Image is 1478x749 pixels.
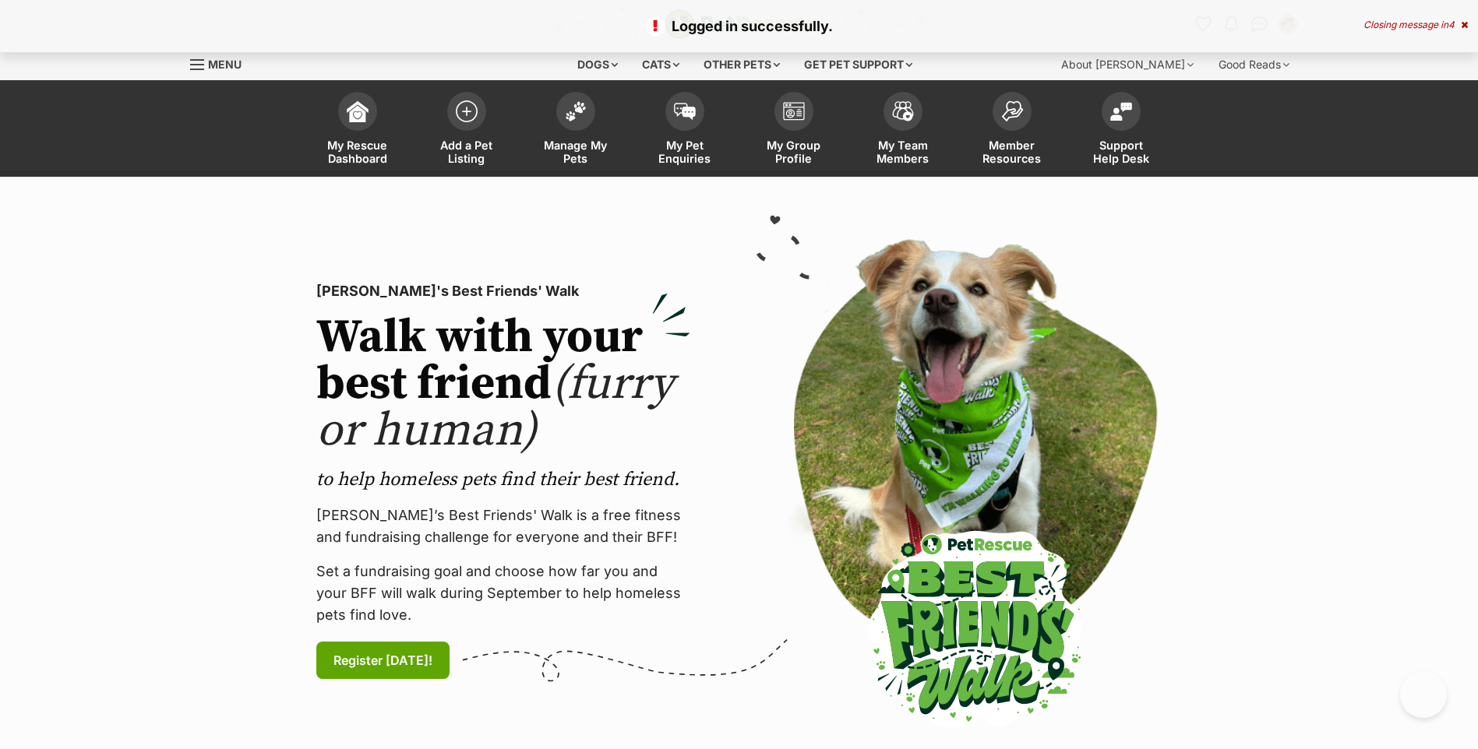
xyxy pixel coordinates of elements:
img: member-resources-icon-8e73f808a243e03378d46382f2149f9095a855e16c252ad45f914b54edf8863c.svg [1001,100,1023,121]
span: My Rescue Dashboard [323,139,393,165]
a: My Team Members [848,84,958,177]
div: Cats [631,49,690,80]
a: My Pet Enquiries [630,84,739,177]
p: to help homeless pets find their best friend. [316,467,690,492]
a: My Group Profile [739,84,848,177]
span: Support Help Desk [1086,139,1156,165]
img: group-profile-icon-3fa3cf56718a62981997c0bc7e787c4b2cf8bcc04b72c1350f741eb67cf2f40e.svg [783,102,805,121]
span: Menu [208,58,242,71]
a: Menu [190,49,252,77]
a: Add a Pet Listing [412,84,521,177]
span: Register [DATE]! [333,651,432,670]
div: Dogs [566,49,629,80]
img: manage-my-pets-icon-02211641906a0b7f246fdf0571729dbe1e7629f14944591b6c1af311fb30b64b.svg [565,101,587,121]
span: Manage My Pets [541,139,611,165]
p: [PERSON_NAME]'s Best Friends' Walk [316,280,690,302]
iframe: Help Scout Beacon - Open [1400,671,1447,718]
img: pet-enquiries-icon-7e3ad2cf08bfb03b45e93fb7055b45f3efa6380592205ae92323e6603595dc1f.svg [674,103,696,120]
p: Set a fundraising goal and choose how far you and your BFF will walk during September to help hom... [316,561,690,626]
p: [PERSON_NAME]’s Best Friends' Walk is a free fitness and fundraising challenge for everyone and t... [316,505,690,548]
img: help-desk-icon-fdf02630f3aa405de69fd3d07c3f3aa587a6932b1a1747fa1d2bba05be0121f9.svg [1110,102,1132,121]
img: add-pet-listing-icon-0afa8454b4691262ce3f59096e99ab1cd57d4a30225e0717b998d2c9b9846f56.svg [456,100,478,122]
a: Manage My Pets [521,84,630,177]
a: Member Resources [958,84,1067,177]
span: My Team Members [868,139,938,165]
div: Get pet support [793,49,923,80]
a: Support Help Desk [1067,84,1176,177]
span: My Group Profile [759,139,829,165]
span: Member Resources [977,139,1047,165]
span: (furry or human) [316,355,674,460]
a: My Rescue Dashboard [303,84,412,177]
h2: Walk with your best friend [316,315,690,455]
div: Good Reads [1208,49,1300,80]
div: About [PERSON_NAME] [1050,49,1205,80]
div: Other pets [693,49,791,80]
img: dashboard-icon-eb2f2d2d3e046f16d808141f083e7271f6b2e854fb5c12c21221c1fb7104beca.svg [347,100,369,122]
span: Add a Pet Listing [432,139,502,165]
a: Register [DATE]! [316,642,450,679]
img: team-members-icon-5396bd8760b3fe7c0b43da4ab00e1e3bb1a5d9ba89233759b79545d2d3fc5d0d.svg [892,101,914,121]
span: My Pet Enquiries [650,139,720,165]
